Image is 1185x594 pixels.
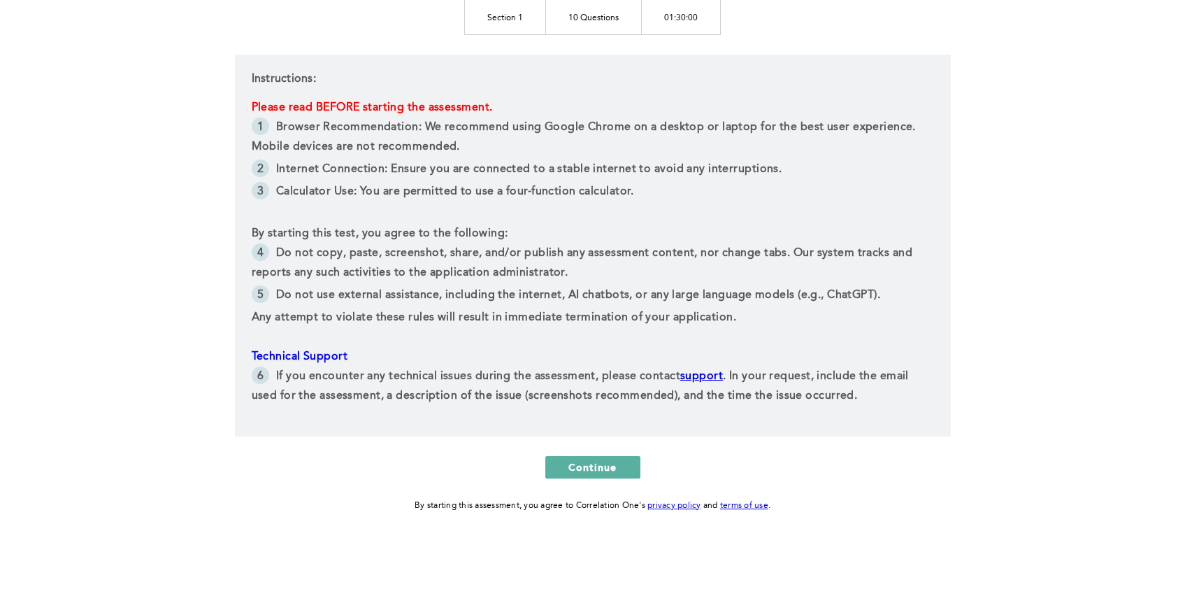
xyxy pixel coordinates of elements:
[545,456,640,479] button: Continue
[647,502,701,510] a: privacy policy
[252,228,508,239] span: By starting this test, you agree to the following:
[680,371,723,382] a: support
[252,371,912,402] span: . In your request, include the email used for the assessment, a description of the issue (screens...
[276,164,782,175] span: Internet Connection: Ensure you are connected to a stable internet to avoid any interruptions.
[568,460,617,474] span: Continue
[276,186,634,197] span: Calculator Use: You are permitted to use a four-function calculator.
[252,351,347,362] span: Technical Support
[720,502,768,510] a: terms of use
[276,371,680,382] span: If you encounter any technical issues during the assessment, please contact
[276,290,880,301] span: Do not use external assistance, including the internet, AI chatbots, or any large language models...
[252,248,916,278] span: Do not copy, paste, screenshot, share, and/or publish any assessment content, nor change tabs. Ou...
[252,312,736,323] span: Any attempt to violate these rules will result in immediate termination of your application.
[252,122,919,153] span: Browser Recommendation: We recommend using Google Chrome on a desktop or laptop for the best user...
[252,102,493,113] span: Please read BEFORE starting the assessment.
[415,498,770,514] div: By starting this assessment, you agree to Correlation One's and .
[235,55,951,437] div: Instructions:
